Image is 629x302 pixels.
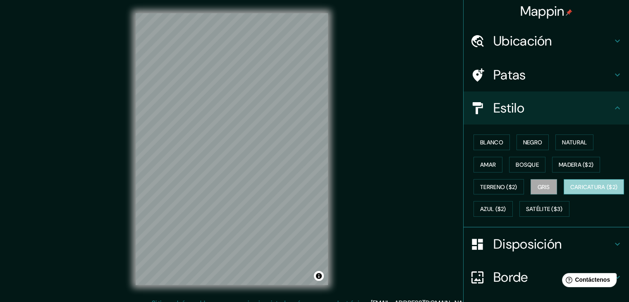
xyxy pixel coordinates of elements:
div: Patas [464,58,629,91]
iframe: Lanzador de widgets de ayuda [555,270,620,293]
font: Bosque [516,161,539,168]
button: Negro [517,134,549,150]
button: Blanco [474,134,510,150]
img: pin-icon.png [566,9,572,16]
button: Bosque [509,157,545,173]
button: Natural [555,134,593,150]
font: Terreno ($2) [480,183,517,191]
button: Terreno ($2) [474,179,524,195]
button: Azul ($2) [474,201,513,217]
font: Natural [562,139,587,146]
button: Activar o desactivar atribución [314,271,324,281]
font: Ubicación [493,32,552,50]
font: Madera ($2) [559,161,593,168]
font: Blanco [480,139,503,146]
font: Amar [480,161,496,168]
button: Caricatura ($2) [564,179,624,195]
button: Gris [531,179,557,195]
button: Satélite ($3) [519,201,569,217]
font: Patas [493,66,526,84]
font: Disposición [493,235,562,253]
div: Disposición [464,228,629,261]
font: Borde [493,268,528,286]
font: Satélite ($3) [526,206,563,213]
canvas: Mapa [136,13,328,285]
font: Estilo [493,99,524,117]
div: Ubicación [464,24,629,58]
font: Mappin [520,2,564,20]
button: Amar [474,157,502,173]
font: Caricatura ($2) [570,183,618,191]
font: Negro [523,139,543,146]
div: Borde [464,261,629,294]
div: Estilo [464,91,629,125]
font: Azul ($2) [480,206,506,213]
button: Madera ($2) [552,157,600,173]
font: Gris [538,183,550,191]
